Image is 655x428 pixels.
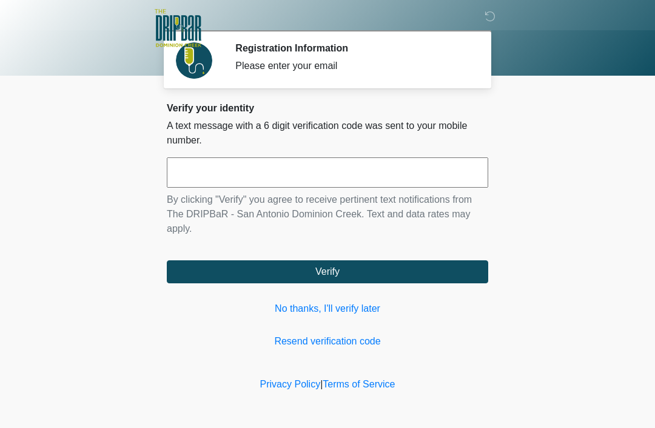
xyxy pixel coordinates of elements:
a: Terms of Service [323,379,395,389]
h2: Verify your identity [167,102,488,114]
a: Resend verification code [167,334,488,349]
a: | [320,379,323,389]
a: No thanks, I'll verify later [167,301,488,316]
img: The DRIPBaR - San Antonio Dominion Creek Logo [155,9,201,49]
p: A text message with a 6 digit verification code was sent to your mobile number. [167,119,488,148]
div: Please enter your email [235,59,470,73]
a: Privacy Policy [260,379,321,389]
p: By clicking "Verify" you agree to receive pertinent text notifications from The DRIPBaR - San Ant... [167,193,488,236]
img: Agent Avatar [176,42,212,79]
button: Verify [167,260,488,283]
